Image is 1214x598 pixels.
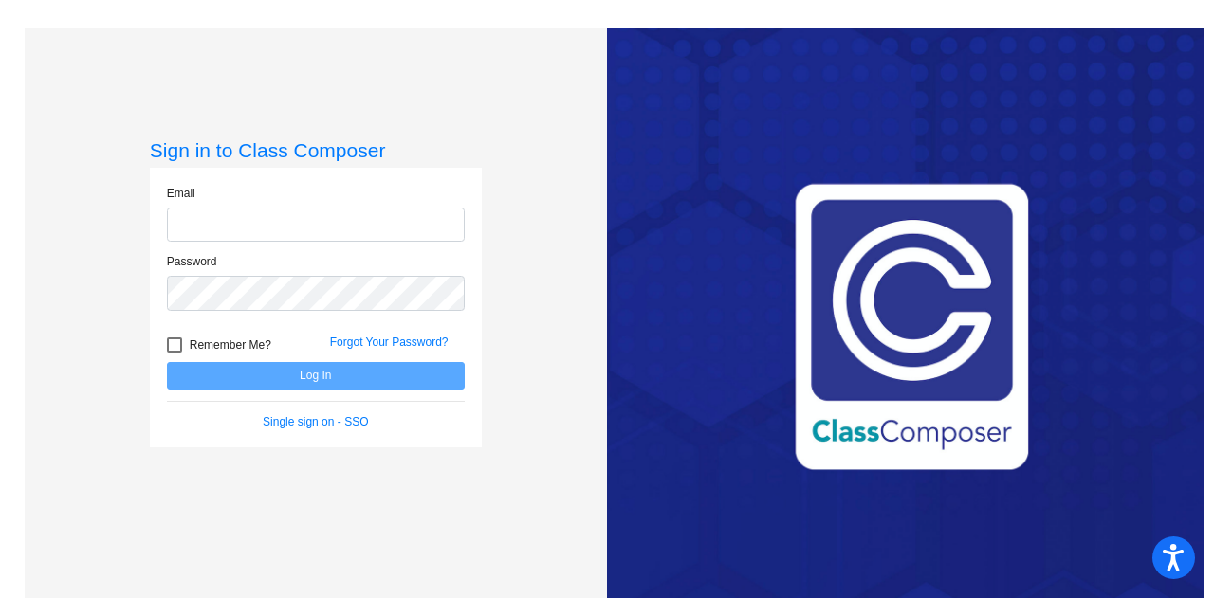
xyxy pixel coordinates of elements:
[263,415,368,428] a: Single sign on - SSO
[150,138,482,162] h3: Sign in to Class Composer
[167,253,217,270] label: Password
[190,334,271,356] span: Remember Me?
[167,362,465,390] button: Log In
[330,335,449,349] a: Forgot Your Password?
[167,185,195,202] label: Email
